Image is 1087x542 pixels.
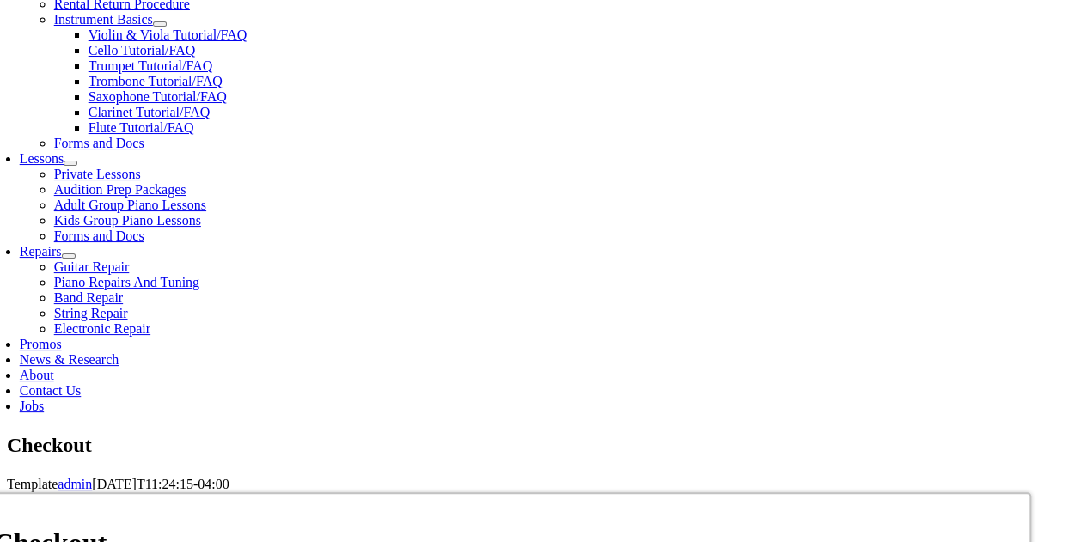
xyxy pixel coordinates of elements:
a: News & Research [20,352,119,367]
a: Cello Tutorial/FAQ [89,43,196,58]
a: Repairs [20,244,62,259]
a: Instrument Basics [54,12,153,27]
a: Adult Group Piano Lessons [54,198,206,212]
button: Open submenu of Repairs [62,253,76,259]
a: Trumpet Tutorial/FAQ [89,58,212,73]
a: Jobs [20,399,44,413]
a: Kids Group Piano Lessons [54,213,201,228]
a: Electronic Repair [54,321,150,336]
a: Saxophone Tutorial/FAQ [89,89,227,104]
a: Contact Us [20,383,82,398]
button: Open submenu of Lessons [64,161,77,166]
a: Band Repair [54,290,123,305]
button: Open submenu of Instrument Basics [153,21,167,27]
a: admin [58,477,92,491]
a: Flute Tutorial/FAQ [89,120,194,135]
a: Forms and Docs [54,228,144,243]
a: Lessons [20,151,64,166]
a: Promos [20,337,62,351]
span: [DATE]T11:24:15-04:00 [92,477,229,491]
a: Clarinet Tutorial/FAQ [89,105,211,119]
a: Guitar Repair [54,259,130,274]
span: Template [7,477,58,491]
a: Trombone Tutorial/FAQ [89,74,223,88]
a: Audition Prep Packages [54,182,186,197]
a: String Repair [54,306,128,320]
a: Violin & Viola Tutorial/FAQ [89,27,247,42]
a: Forms and Docs [54,136,144,150]
a: Private Lessons [54,167,141,181]
a: Piano Repairs And Tuning [54,275,199,289]
a: About [20,368,54,382]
